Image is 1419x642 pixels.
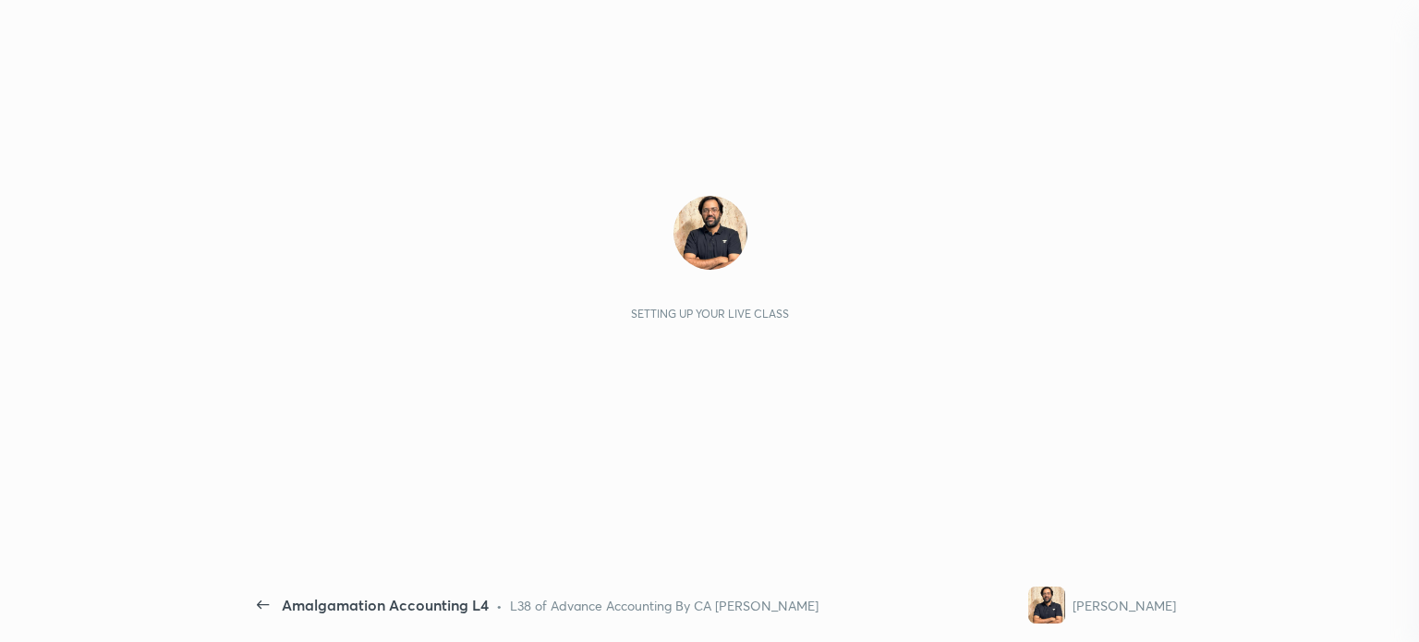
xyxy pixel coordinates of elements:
[510,596,819,615] div: L38 of Advance Accounting By CA [PERSON_NAME]
[631,307,789,321] div: Setting up your live class
[1028,587,1065,624] img: c03332fea6b14f46a3145b9173f2b3a7.jpg
[1073,596,1176,615] div: [PERSON_NAME]
[282,594,489,616] div: Amalgamation Accounting L4
[673,196,747,270] img: c03332fea6b14f46a3145b9173f2b3a7.jpg
[496,596,503,615] div: •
